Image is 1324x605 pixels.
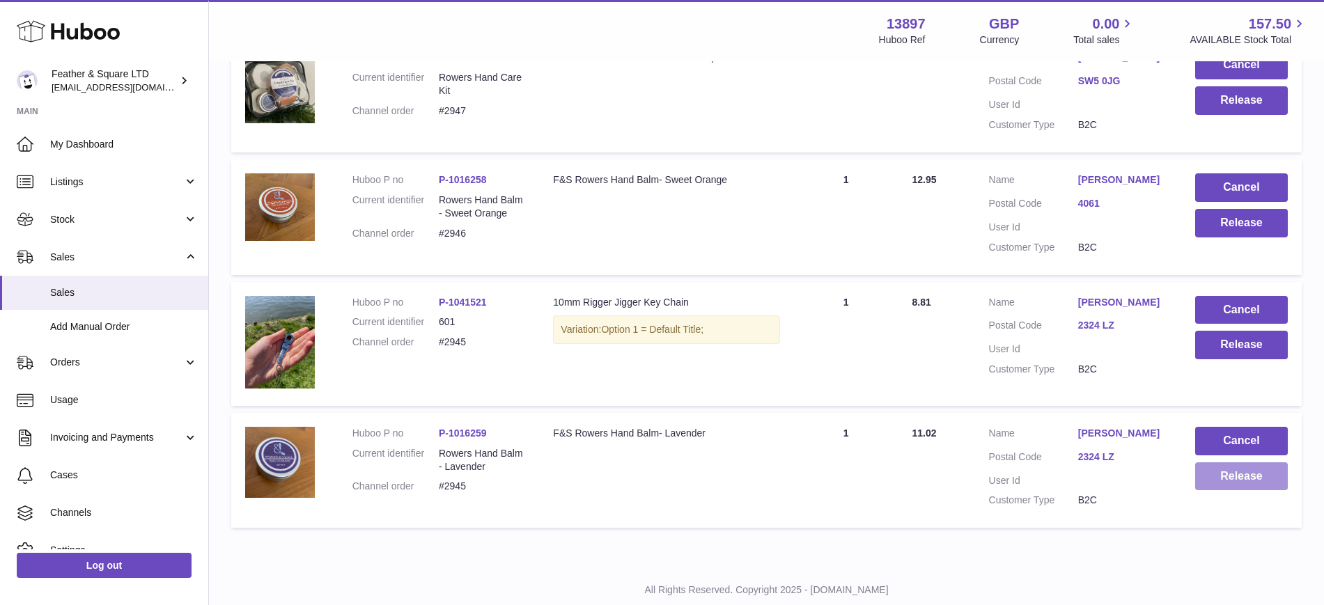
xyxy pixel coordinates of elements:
div: F&S Rowers Hand Balm- Sweet Orange [553,173,779,187]
dt: Huboo P no [352,296,439,309]
dt: Channel order [352,104,439,118]
button: Cancel [1195,51,1288,79]
a: [PERSON_NAME] [1078,296,1167,309]
dt: User Id [989,474,1078,487]
dt: User Id [989,98,1078,111]
span: Channels [50,506,198,519]
a: [PERSON_NAME] [1078,427,1167,440]
button: Release [1195,462,1288,491]
span: Cases [50,469,198,482]
dt: Current identifier [352,447,439,473]
dt: User Id [989,343,1078,356]
dd: 601 [439,315,525,329]
span: My Dashboard [50,138,198,151]
dt: Customer Type [989,118,1078,132]
td: 1 [794,282,898,406]
a: [PERSON_NAME] [1078,173,1167,187]
span: Add Manual Order [50,320,198,333]
dt: Postal Code [989,197,1078,214]
dt: Name [989,427,1078,443]
dt: Current identifier [352,71,439,97]
dd: #2946 [439,227,525,240]
dt: Customer Type [989,494,1078,507]
span: Orders [50,356,183,369]
div: Variation: [553,315,779,344]
a: Log out [17,553,192,578]
span: 12.95 [912,174,937,185]
a: 2324 LZ [1078,319,1167,332]
div: F&S Rowers Hand Balm- Lavender [553,427,779,440]
span: Listings [50,175,183,189]
img: il_fullxfull.5603997955_dj5x.jpg [245,51,315,123]
span: 8.81 [912,297,931,308]
dt: Postal Code [989,319,1078,336]
dt: Postal Code [989,74,1078,91]
a: 4061 [1078,197,1167,210]
button: Cancel [1195,427,1288,455]
dd: #2947 [439,104,525,118]
dt: Channel order [352,336,439,349]
span: Settings [50,544,198,557]
dd: B2C [1078,241,1167,254]
button: Cancel [1195,296,1288,324]
button: Cancel [1195,173,1288,202]
dt: Channel order [352,227,439,240]
dd: Rowers Hand Balm- Sweet Orange [439,194,525,220]
dd: B2C [1078,363,1167,376]
span: 157.50 [1249,15,1291,33]
img: feathernsquare@gmail.com [17,70,38,91]
span: AVAILABLE Stock Total [1190,33,1307,47]
p: All Rights Reserved. Copyright 2025 - [DOMAIN_NAME] [220,583,1313,597]
dt: Customer Type [989,241,1078,254]
span: 11.02 [912,427,937,439]
a: P-1041521 [439,297,487,308]
span: Sales [50,251,183,264]
a: 157.50 AVAILABLE Stock Total [1190,15,1307,47]
dd: #2945 [439,480,525,493]
dd: Rowers Hand Care Kit [439,71,525,97]
button: Release [1195,331,1288,359]
dd: #2945 [439,336,525,349]
dt: Huboo P no [352,427,439,440]
button: Release [1195,209,1288,237]
span: Sales [50,286,198,299]
a: P-1016258 [439,174,487,185]
dd: B2C [1078,118,1167,132]
dt: Name [989,173,1078,190]
div: 10mm Rigger Jigger Key Chain [553,296,779,309]
dt: Channel order [352,480,439,493]
a: SW5 0JG [1078,74,1167,88]
dt: Current identifier [352,315,439,329]
a: P-1016259 [439,427,487,439]
dd: Rowers Hand Balm- Lavender [439,447,525,473]
dt: Customer Type [989,363,1078,376]
span: Total sales [1073,33,1135,47]
span: Option 1 = Default Title; [601,324,703,335]
span: Stock [50,213,183,226]
span: 0.00 [1093,15,1120,33]
span: Usage [50,393,198,407]
span: [EMAIL_ADDRESS][DOMAIN_NAME] [52,81,205,93]
div: Huboo Ref [879,33,926,47]
a: 0.00 Total sales [1073,15,1135,47]
dt: Name [989,296,1078,313]
td: 1 [794,37,898,152]
a: 2324 LZ [1078,450,1167,464]
button: Release [1195,86,1288,115]
div: Feather & Square LTD [52,68,177,94]
img: il_fullxfull.5886850907_h4oi.jpg [245,173,315,241]
dd: B2C [1078,494,1167,507]
img: il_fullxfull.5886853711_7eth.jpg [245,427,315,498]
span: Invoicing and Payments [50,431,183,444]
strong: GBP [989,15,1019,33]
strong: 13897 [887,15,926,33]
div: Currency [980,33,1020,47]
img: IMG_5253.jpg [245,296,315,388]
td: 1 [794,159,898,275]
dt: User Id [989,221,1078,234]
td: 1 [794,413,898,528]
dt: Huboo P no [352,173,439,187]
dt: Current identifier [352,194,439,220]
dt: Postal Code [989,450,1078,467]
